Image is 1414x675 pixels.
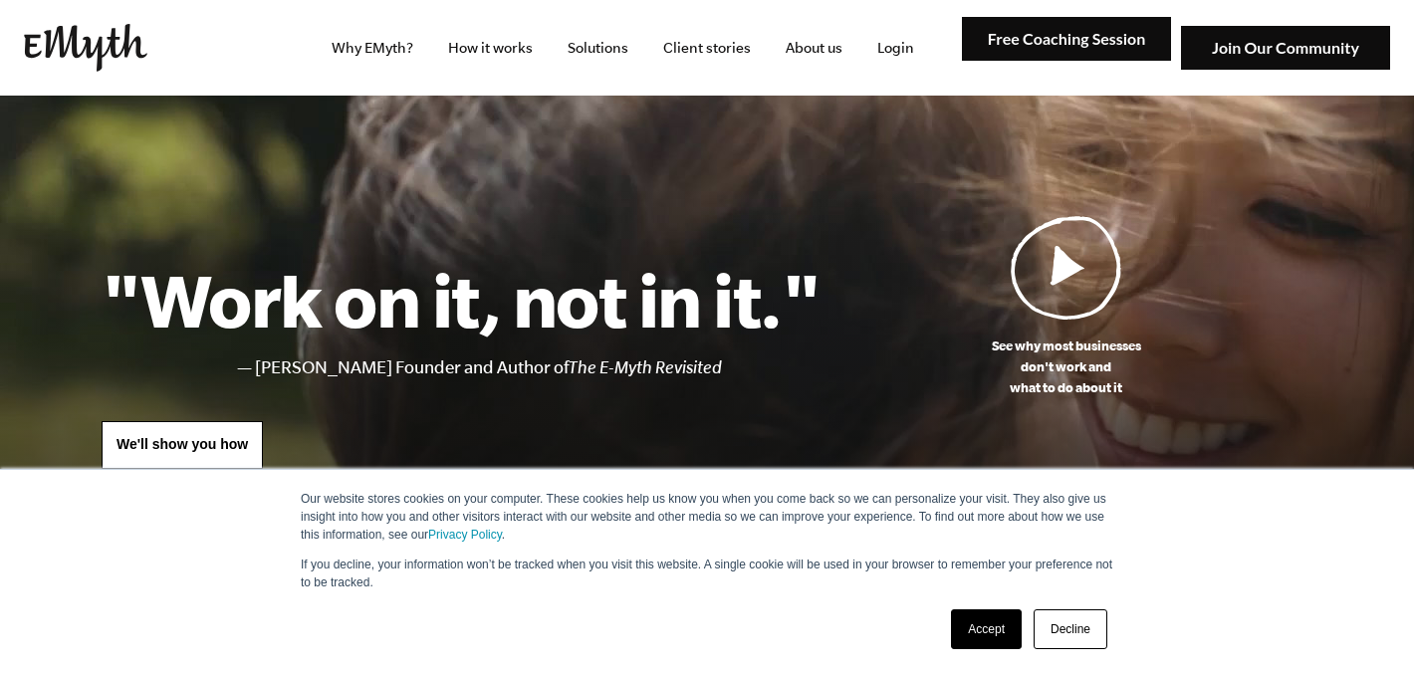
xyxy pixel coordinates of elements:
p: If you decline, your information won’t be tracked when you visit this website. A single cookie wi... [301,556,1113,591]
a: Decline [1034,609,1107,649]
span: We'll show you how [117,436,248,452]
img: Join Our Community [1181,26,1390,71]
p: See why most businesses don't work and what to do about it [820,336,1312,398]
a: Accept [951,609,1022,649]
p: Our website stores cookies on your computer. These cookies help us know you when you come back so... [301,490,1113,544]
i: The E-Myth Revisited [569,357,722,377]
img: EMyth [24,24,147,72]
h1: "Work on it, not in it." [102,256,820,343]
a: Privacy Policy [428,528,502,542]
img: Free Coaching Session [962,17,1171,62]
a: We'll show you how [102,421,263,469]
li: [PERSON_NAME] Founder and Author of [255,353,820,382]
a: See why most businessesdon't work andwhat to do about it [820,215,1312,398]
img: Play Video [1011,215,1122,320]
